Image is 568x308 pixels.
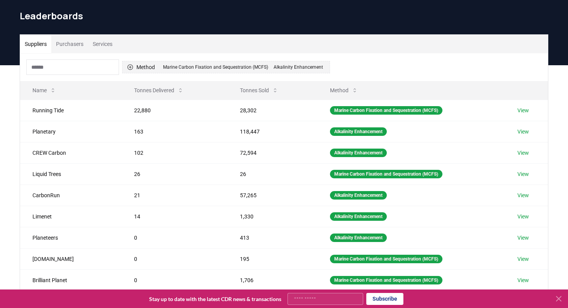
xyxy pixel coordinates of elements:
div: Alkalinity Enhancement [330,191,387,200]
td: 26 [122,163,228,184]
a: View [517,149,529,157]
td: CREW Carbon [20,142,122,163]
a: View [517,234,529,242]
a: View [517,107,529,114]
td: 57,265 [228,184,318,206]
td: CarbonRun [20,184,122,206]
td: 0 [122,227,228,248]
div: Alkalinity Enhancement [330,149,387,157]
button: Services [88,35,117,53]
td: 0 [122,248,228,269]
button: Name [26,83,62,98]
td: Limenet [20,206,122,227]
td: Running Tide [20,100,122,121]
td: Brilliant Planet [20,269,122,291]
td: 1,330 [228,206,318,227]
a: View [517,255,529,263]
td: 0 [122,269,228,291]
td: Planeteers [20,227,122,248]
a: View [517,170,529,178]
td: Liquid Trees [20,163,122,184]
button: Method [324,83,364,98]
a: View [517,191,529,199]
div: Marine Carbon Fixation and Sequestration (MCFS) [330,276,442,284]
div: Alkalinity Enhancement [272,63,325,71]
td: Planetary [20,121,122,142]
td: 102 [122,142,228,163]
div: Marine Carbon Fixation and Sequestration (MCFS) [330,255,442,263]
button: Tonnes Delivered [128,83,190,98]
td: 163 [122,121,228,142]
div: Marine Carbon Fixation and Sequestration (MCFS) [161,63,270,71]
div: Marine Carbon Fixation and Sequestration (MCFS) [330,106,442,115]
td: 413 [228,227,318,248]
h1: Leaderboards [20,10,548,22]
td: 14 [122,206,228,227]
a: View [517,128,529,135]
td: [DOMAIN_NAME] [20,248,122,269]
a: View [517,276,529,284]
td: 26 [228,163,318,184]
button: Tonnes Sold [234,83,284,98]
td: 21 [122,184,228,206]
td: 1,706 [228,269,318,291]
div: Alkalinity Enhancement [330,234,387,242]
td: 28,302 [228,100,318,121]
div: Marine Carbon Fixation and Sequestration (MCFS) [330,170,442,178]
button: Suppliers [20,35,51,53]
div: Alkalinity Enhancement [330,127,387,136]
button: Purchasers [51,35,88,53]
a: View [517,213,529,220]
button: MethodMarine Carbon Fixation and Sequestration (MCFS)Alkalinity Enhancement [122,61,330,73]
td: 22,880 [122,100,228,121]
td: 118,447 [228,121,318,142]
td: 72,594 [228,142,318,163]
div: Alkalinity Enhancement [330,212,387,221]
td: 195 [228,248,318,269]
